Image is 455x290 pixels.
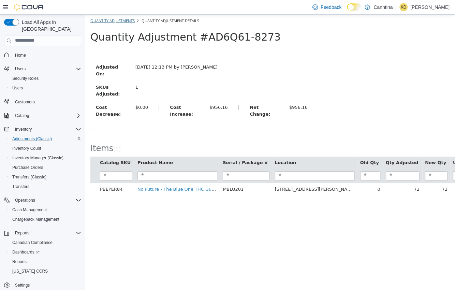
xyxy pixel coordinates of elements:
[7,205,84,215] button: Cash Management
[12,281,81,289] span: Settings
[7,266,84,276] button: [US_STATE] CCRS
[12,217,59,222] span: Chargeback Management
[12,240,53,245] span: Canadian Compliance
[5,69,45,83] label: SKUs Adjusted:
[10,238,55,247] a: Canadian Compliance
[124,89,143,96] div: $956.16
[12,184,29,189] span: Transfers
[50,69,100,76] div: 1
[45,49,137,56] div: [DATE] 12:13 PM by [PERSON_NAME]
[68,89,79,96] label: |
[12,125,34,133] button: Inventory
[7,238,84,247] button: Canadian Compliance
[5,49,45,62] label: Adjusted On:
[7,74,84,83] button: Security Roles
[12,51,29,59] a: Home
[10,154,66,162] a: Inventory Manager (Classic)
[10,173,81,181] span: Transfers (Classic)
[10,74,41,83] a: Security Roles
[12,65,28,73] button: Users
[5,3,49,9] a: Quantity Adjustments
[10,215,62,223] a: Chargeback Management
[12,281,32,289] a: Settings
[7,182,84,191] button: Transfers
[272,169,298,181] td: 0
[12,146,41,151] span: Inventory Count
[190,172,270,177] span: [STREET_ADDRESS][PERSON_NAME]
[340,145,362,151] button: New Qty
[7,257,84,266] button: Reports
[5,89,45,103] label: Cost Decrease:
[7,215,84,224] button: Chargeback Management
[12,196,38,204] button: Operations
[50,89,63,96] div: $0.00
[10,206,49,214] a: Cash Management
[395,3,397,11] p: |
[137,145,184,151] button: Serial / Package #
[56,3,114,9] span: Quantity Adjustment Details
[321,4,341,11] span: Feedback
[15,230,29,236] span: Reports
[10,248,42,256] a: Dashboards
[135,169,187,181] td: MBLU201
[365,169,395,181] td: $13.28
[10,258,81,266] span: Reports
[347,3,361,11] input: Dark Mode
[12,112,81,120] span: Catalog
[10,267,50,275] a: [US_STATE] CCRS
[10,144,44,153] a: Inventory Count
[373,3,393,11] p: Canntina
[10,183,32,191] a: Transfers
[368,145,392,151] button: Unit Cost
[12,98,81,106] span: Customers
[10,248,81,256] span: Dashboards
[275,145,295,151] button: Old Qty
[410,3,450,11] p: [PERSON_NAME]
[10,135,81,143] span: Adjustments (Classic)
[12,229,32,237] button: Reports
[15,66,26,72] span: Users
[7,134,84,144] button: Adjustments (Classic)
[298,169,337,181] td: 72
[401,3,407,11] span: KD
[310,0,344,14] a: Feedback
[19,19,81,32] span: Load All Apps in [GEOGRAPHIC_DATA]
[1,228,84,238] button: Reports
[12,125,81,133] span: Inventory
[1,111,84,120] button: Catalog
[7,83,84,93] button: Users
[159,89,199,103] label: Net Change:
[79,89,119,103] label: Cost Increase:
[148,89,159,96] label: |
[15,198,35,203] span: Operations
[52,145,89,151] button: Product Name
[12,136,52,142] span: Adjustments (Classic)
[1,125,84,134] button: Inventory
[52,172,190,177] a: No Future - The Blue One THC Gummies 10 Pack Sativa - 10pc
[12,229,81,237] span: Reports
[10,144,81,153] span: Inventory Count
[7,153,84,163] button: Inventory Manager (Classic)
[10,215,81,223] span: Chargeback Management
[204,89,222,96] div: $956.16
[1,50,84,60] button: Home
[12,196,81,204] span: Operations
[10,163,46,172] a: Purchase Orders
[10,74,81,83] span: Security Roles
[12,169,49,181] td: PBEPER84
[10,183,81,191] span: Transfers
[12,207,47,213] span: Cash Management
[1,280,84,290] button: Settings
[12,65,81,73] span: Users
[15,145,47,151] button: Catalog SKU
[12,76,39,81] span: Security Roles
[300,145,334,151] button: Qty Adjusted
[12,85,23,91] span: Users
[12,174,46,180] span: Transfers (Classic)
[1,195,84,205] button: Operations
[10,135,55,143] a: Adjustments (Classic)
[15,99,35,105] span: Customers
[12,112,32,120] button: Catalog
[337,169,365,181] td: 72
[7,144,84,153] button: Inventory Count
